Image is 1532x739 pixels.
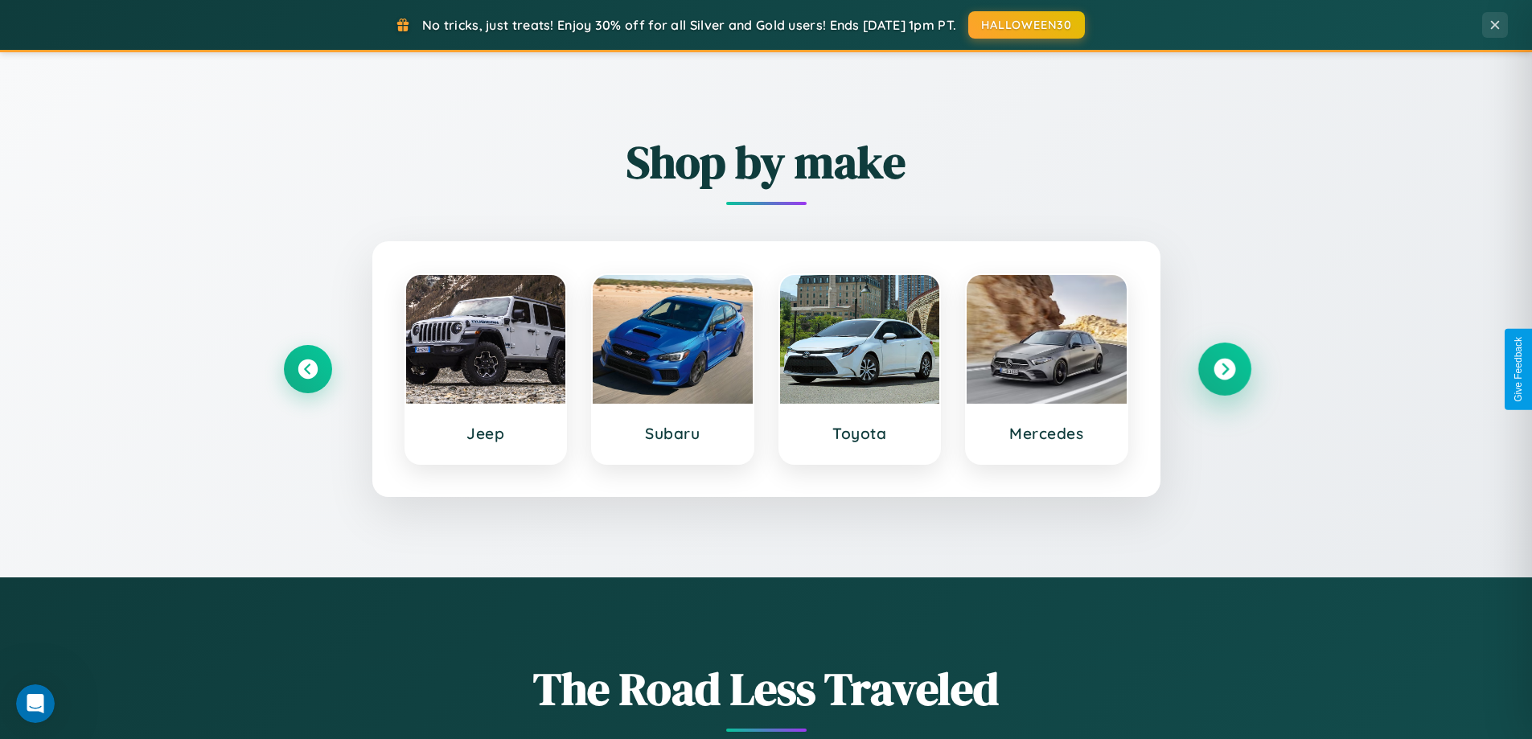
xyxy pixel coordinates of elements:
[284,658,1249,720] h1: The Road Less Traveled
[1513,337,1524,402] div: Give Feedback
[422,424,550,443] h3: Jeep
[284,131,1249,193] h2: Shop by make
[796,424,924,443] h3: Toyota
[609,424,737,443] h3: Subaru
[422,17,956,33] span: No tricks, just treats! Enjoy 30% off for all Silver and Gold users! Ends [DATE] 1pm PT.
[16,684,55,723] iframe: Intercom live chat
[983,424,1111,443] h3: Mercedes
[968,11,1085,39] button: HALLOWEEN30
